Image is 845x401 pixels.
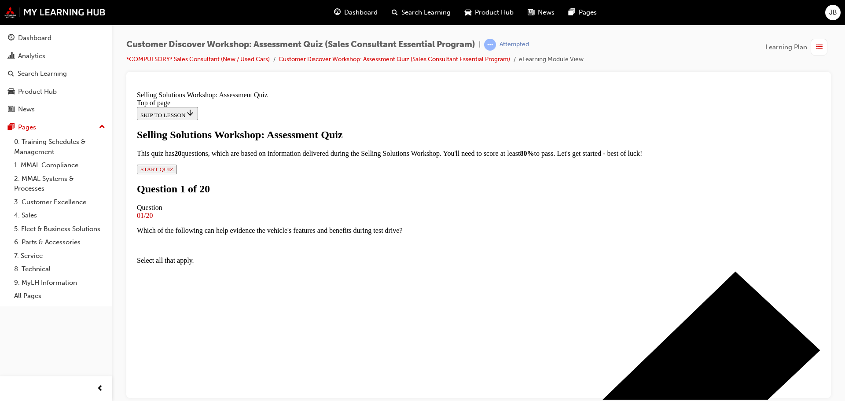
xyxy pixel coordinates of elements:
[765,39,831,55] button: Learning Plan
[97,383,103,394] span: prev-icon
[825,5,841,20] button: JB
[538,7,555,18] span: News
[8,52,15,60] span: chart-icon
[126,55,270,63] a: *COMPULSORY* Sales Consultant (New / Used Cars)
[18,104,35,114] div: News
[11,276,109,290] a: 9. MyLH Information
[528,7,534,18] span: news-icon
[475,7,514,18] span: Product Hub
[4,48,109,64] a: Analytics
[8,70,14,78] span: search-icon
[765,42,807,52] span: Learning Plan
[829,7,837,18] span: JB
[521,4,562,22] a: news-iconNews
[18,33,51,43] div: Dashboard
[479,40,481,50] span: |
[465,7,471,18] span: car-icon
[334,7,341,18] span: guage-icon
[99,121,105,133] span: up-icon
[11,262,109,276] a: 8. Technical
[11,172,109,195] a: 2. MMAL Systems & Processes
[4,101,109,118] a: News
[8,34,15,42] span: guage-icon
[579,7,597,18] span: Pages
[401,7,451,18] span: Search Learning
[4,66,109,82] a: Search Learning
[11,195,109,209] a: 3. Customer Excellence
[500,40,529,49] div: Attempted
[484,39,496,51] span: learningRecordVerb_ATTEMPT-icon
[11,289,109,303] a: All Pages
[11,222,109,236] a: 5. Fleet & Business Solutions
[458,4,521,22] a: car-iconProduct Hub
[133,88,824,400] iframe: To enrich screen reader interactions, please activate Accessibility in Grammarly extension settings
[279,55,510,63] a: Customer Discover Workshop: Assessment Quiz (Sales Consultant Essential Program)
[4,119,109,136] button: Pages
[816,42,823,53] span: list-icon
[344,7,378,18] span: Dashboard
[18,87,57,97] div: Product Hub
[11,235,109,249] a: 6. Parts & Accessories
[4,28,109,119] button: DashboardAnalyticsSearch LearningProduct HubNews
[4,7,106,18] img: mmal
[11,209,109,222] a: 4. Sales
[126,40,475,50] span: Customer Discover Workshop: Assessment Quiz (Sales Consultant Essential Program)
[385,4,458,22] a: search-iconSearch Learning
[4,30,109,46] a: Dashboard
[8,106,15,114] span: news-icon
[18,69,67,79] div: Search Learning
[569,7,575,18] span: pages-icon
[11,158,109,172] a: 1. MMAL Compliance
[8,124,15,132] span: pages-icon
[18,51,45,61] div: Analytics
[327,4,385,22] a: guage-iconDashboard
[562,4,604,22] a: pages-iconPages
[392,7,398,18] span: search-icon
[11,249,109,263] a: 7. Service
[4,84,109,100] a: Product Hub
[18,122,36,132] div: Pages
[11,135,109,158] a: 0. Training Schedules & Management
[519,55,584,65] li: eLearning Module View
[8,88,15,96] span: car-icon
